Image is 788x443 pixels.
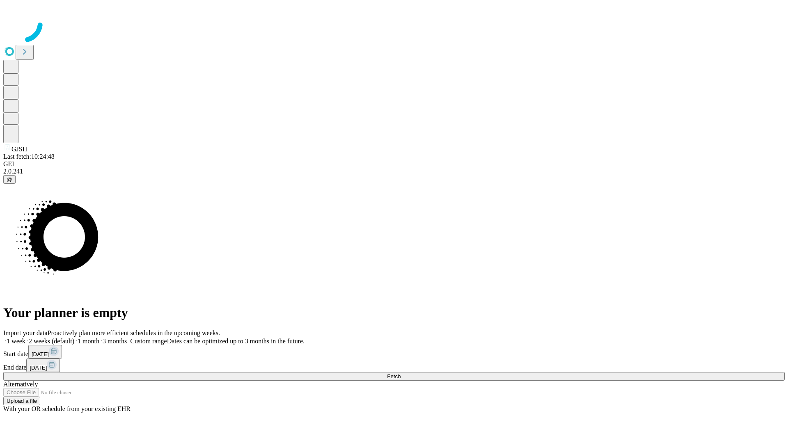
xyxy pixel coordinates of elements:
[167,338,305,345] span: Dates can be optimized up to 3 months in the future.
[387,373,401,379] span: Fetch
[29,338,74,345] span: 2 weeks (default)
[3,329,48,336] span: Import your data
[7,338,25,345] span: 1 week
[3,160,785,168] div: GEI
[78,338,99,345] span: 1 month
[3,345,785,359] div: Start date
[48,329,220,336] span: Proactively plan more efficient schedules in the upcoming weeks.
[28,345,62,359] button: [DATE]
[103,338,127,345] span: 3 months
[3,405,131,412] span: With your OR schedule from your existing EHR
[130,338,167,345] span: Custom range
[26,359,60,372] button: [DATE]
[3,153,55,160] span: Last fetch: 10:24:48
[3,168,785,175] div: 2.0.241
[3,397,40,405] button: Upload a file
[3,359,785,372] div: End date
[3,305,785,320] h1: Your planner is empty
[3,381,38,388] span: Alternatively
[3,175,16,184] button: @
[30,365,47,371] span: [DATE]
[7,176,12,183] span: @
[32,351,49,357] span: [DATE]
[11,146,27,153] span: GJSH
[3,372,785,381] button: Fetch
